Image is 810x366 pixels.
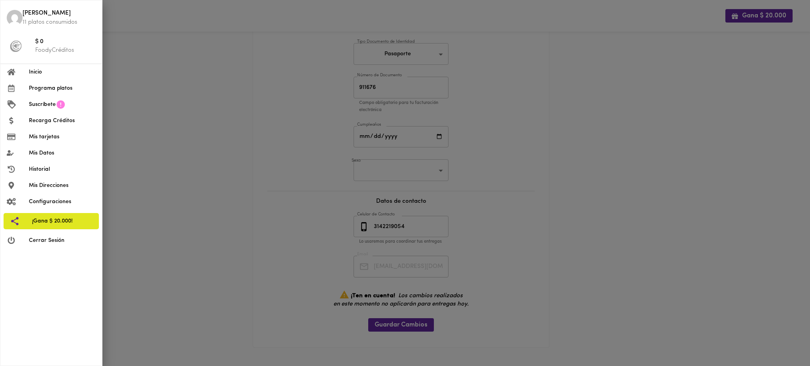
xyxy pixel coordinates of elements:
span: Mis Direcciones [29,181,96,190]
span: ¡Gana $ 20.000! [32,217,93,225]
iframe: Messagebird Livechat Widget [764,320,802,358]
span: Suscríbete [29,100,56,109]
span: Configuraciones [29,198,96,206]
img: foody-creditos-black.png [10,40,22,52]
span: Inicio [29,68,96,76]
span: Programa platos [29,84,96,92]
p: FoodyCréditos [35,46,96,55]
span: Historial [29,165,96,174]
span: Cerrar Sesión [29,236,96,245]
span: $ 0 [35,38,96,47]
span: Mis tarjetas [29,133,96,141]
span: [PERSON_NAME] [23,9,96,18]
span: Mis Datos [29,149,96,157]
span: Recarga Créditos [29,117,96,125]
p: 11 platos consumidos [23,18,96,26]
